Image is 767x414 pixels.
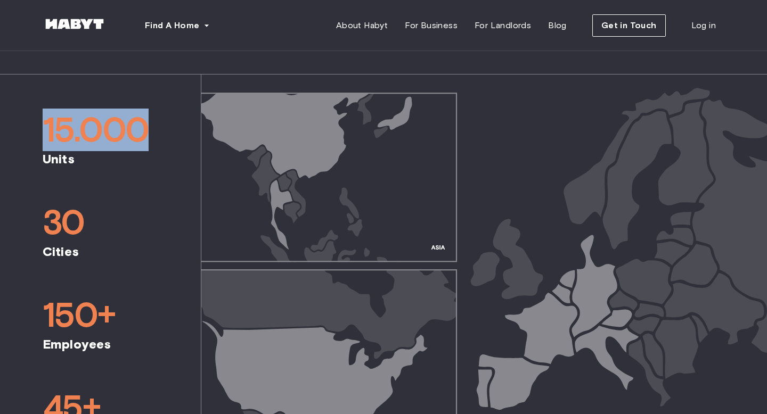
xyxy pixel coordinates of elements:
[548,19,567,32] span: Blog
[43,294,158,336] span: 150+
[43,109,158,151] span: 15.000
[475,19,531,32] span: For Landlords
[683,15,724,36] a: Log in
[466,15,540,36] a: For Landlords
[43,336,158,352] span: Employees
[336,19,388,32] span: About Habyt
[145,19,199,32] span: Find A Home
[328,15,396,36] a: About Habyt
[592,14,666,37] button: Get in Touch
[601,19,657,32] span: Get in Touch
[43,151,158,167] span: Units
[43,19,107,29] img: Habyt
[136,15,218,36] button: Find A Home
[540,15,575,36] a: Blog
[43,201,158,244] span: 30
[405,19,458,32] span: For Business
[396,15,466,36] a: For Business
[43,244,158,260] span: Cities
[691,19,716,32] span: Log in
